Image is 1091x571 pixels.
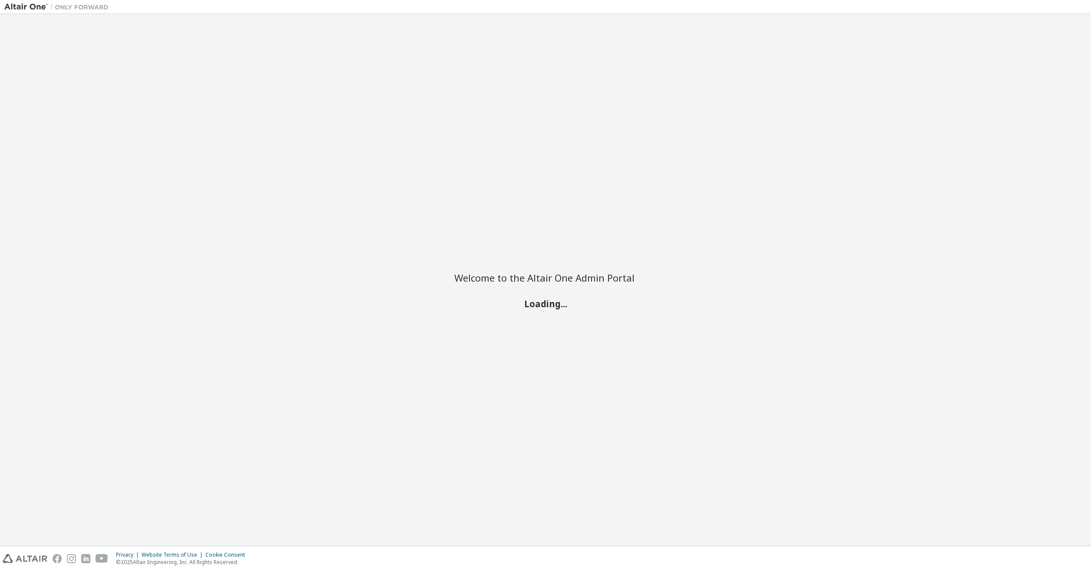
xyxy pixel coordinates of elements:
img: instagram.svg [67,554,76,563]
img: youtube.svg [96,554,108,563]
img: altair_logo.svg [3,554,47,563]
div: Website Terms of Use [142,551,205,558]
div: Privacy [116,551,142,558]
img: facebook.svg [53,554,62,563]
p: © 2025 Altair Engineering, Inc. All Rights Reserved. [116,558,250,566]
img: linkedin.svg [81,554,90,563]
h2: Loading... [454,298,637,309]
h2: Welcome to the Altair One Admin Portal [454,272,637,284]
div: Cookie Consent [205,551,250,558]
img: Altair One [4,3,113,11]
